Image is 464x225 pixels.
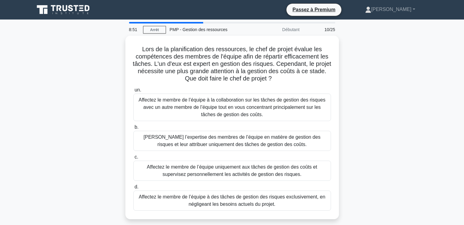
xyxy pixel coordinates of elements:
[129,27,137,32] font: 8:51
[147,164,317,177] font: Affectez le membre de l’équipe uniquement aux tâches de gestion des coûts et supervisez personnel...
[282,27,300,32] font: Débutant
[139,194,326,207] font: Affectez le membre de l’équipe à des tâches de gestion des risques exclusivement, en négligeant l...
[135,124,138,130] font: b.
[133,46,331,82] font: Lors de la planification des ressources, le chef de projet évalue les compétences des membres de ...
[150,28,159,32] font: Arrêt
[135,154,138,159] font: c.
[170,27,228,32] font: PMP - Gestion des ressources
[144,134,321,147] font: [PERSON_NAME] l’expertise des membres de l’équipe en matière de gestion des risques et leur attri...
[138,97,326,117] font: Affectez le membre de l’équipe à la collaboration sur les tâches de gestion des risques avec un a...
[135,87,141,92] font: un.
[143,26,166,34] a: Arrêt
[371,7,412,12] font: [PERSON_NAME]
[135,184,138,189] font: d.
[351,3,430,16] a: [PERSON_NAME]
[324,27,335,32] font: 10/25
[293,7,336,12] font: Passez à Premium
[289,6,339,13] a: Passez à Premium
